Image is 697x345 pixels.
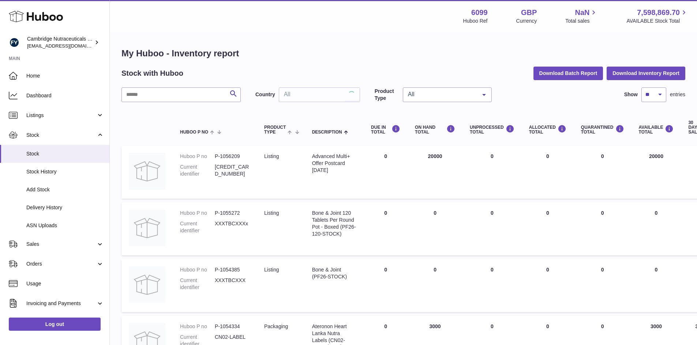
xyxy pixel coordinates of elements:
[312,210,356,237] div: Bone & Joint 120 Tablets Per Round Pot - Boxed (PF26-120-STOCK)
[575,8,589,18] span: NaN
[215,277,250,291] dd: XXXTBCXXX
[255,91,275,98] label: Country
[522,259,574,312] td: 0
[565,8,598,25] a: NaN Total sales
[264,210,279,216] span: listing
[581,125,624,135] div: QUARANTINED Total
[215,164,250,177] dd: [CREDIT_CARD_NUMBER]
[26,280,104,287] span: Usage
[26,132,96,139] span: Stock
[264,153,279,159] span: listing
[529,125,566,135] div: ALLOCATED Total
[632,202,681,255] td: 0
[637,8,680,18] span: 7,598,869.70
[371,125,400,135] div: DUE IN TOTAL
[9,37,20,48] img: huboo@camnutra.com
[565,18,598,25] span: Total sales
[26,72,104,79] span: Home
[26,168,104,175] span: Stock History
[471,8,488,18] strong: 6099
[264,125,286,135] span: Product Type
[601,267,604,273] span: 0
[264,323,288,329] span: packaging
[533,67,603,80] button: Download Batch Report
[9,318,101,331] a: Log out
[601,153,604,159] span: 0
[215,220,250,234] dd: XXXTBCXXXx
[129,266,165,303] img: product image
[129,210,165,246] img: product image
[215,153,250,160] dd: P-1056209
[180,130,208,135] span: Huboo P no
[215,210,250,217] dd: P-1055272
[408,259,462,312] td: 0
[180,210,215,217] dt: Huboo P no
[26,92,104,99] span: Dashboard
[670,91,685,98] span: entries
[180,164,215,177] dt: Current identifier
[626,8,688,25] a: 7,598,869.70 AVAILABLE Stock Total
[408,202,462,255] td: 0
[364,146,408,199] td: 0
[632,146,681,199] td: 20000
[406,91,477,98] span: All
[522,146,574,199] td: 0
[516,18,537,25] div: Currency
[180,153,215,160] dt: Huboo P no
[27,35,93,49] div: Cambridge Nutraceuticals Ltd
[624,91,638,98] label: Show
[415,125,455,135] div: ON HAND Total
[364,259,408,312] td: 0
[364,202,408,255] td: 0
[312,153,356,174] div: Advanced Multi+ Offer Postcard [DATE]
[607,67,685,80] button: Download Inventory Report
[522,202,574,255] td: 0
[312,266,356,280] div: Bone & Joint (PF26-STOCK)
[626,18,688,25] span: AVAILABLE Stock Total
[26,300,96,307] span: Invoicing and Payments
[470,125,514,135] div: UNPROCESSED Total
[121,48,685,59] h1: My Huboo - Inventory report
[264,267,279,273] span: listing
[27,43,108,49] span: [EMAIL_ADDRESS][DOMAIN_NAME]
[129,153,165,190] img: product image
[215,266,250,273] dd: P-1054385
[180,220,215,234] dt: Current identifier
[639,125,674,135] div: AVAILABLE Total
[26,204,104,211] span: Delivery History
[26,222,104,229] span: ASN Uploads
[26,150,104,157] span: Stock
[462,259,522,312] td: 0
[463,18,488,25] div: Huboo Ref
[408,146,462,199] td: 20000
[180,266,215,273] dt: Huboo P no
[215,323,250,330] dd: P-1054334
[312,130,342,135] span: Description
[26,260,96,267] span: Orders
[180,277,215,291] dt: Current identifier
[601,323,604,329] span: 0
[26,241,96,248] span: Sales
[375,88,399,102] label: Product Type
[521,8,537,18] strong: GBP
[462,146,522,199] td: 0
[632,259,681,312] td: 0
[26,186,104,193] span: Add Stock
[180,323,215,330] dt: Huboo P no
[121,68,183,78] h2: Stock with Huboo
[26,112,96,119] span: Listings
[601,210,604,216] span: 0
[462,202,522,255] td: 0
